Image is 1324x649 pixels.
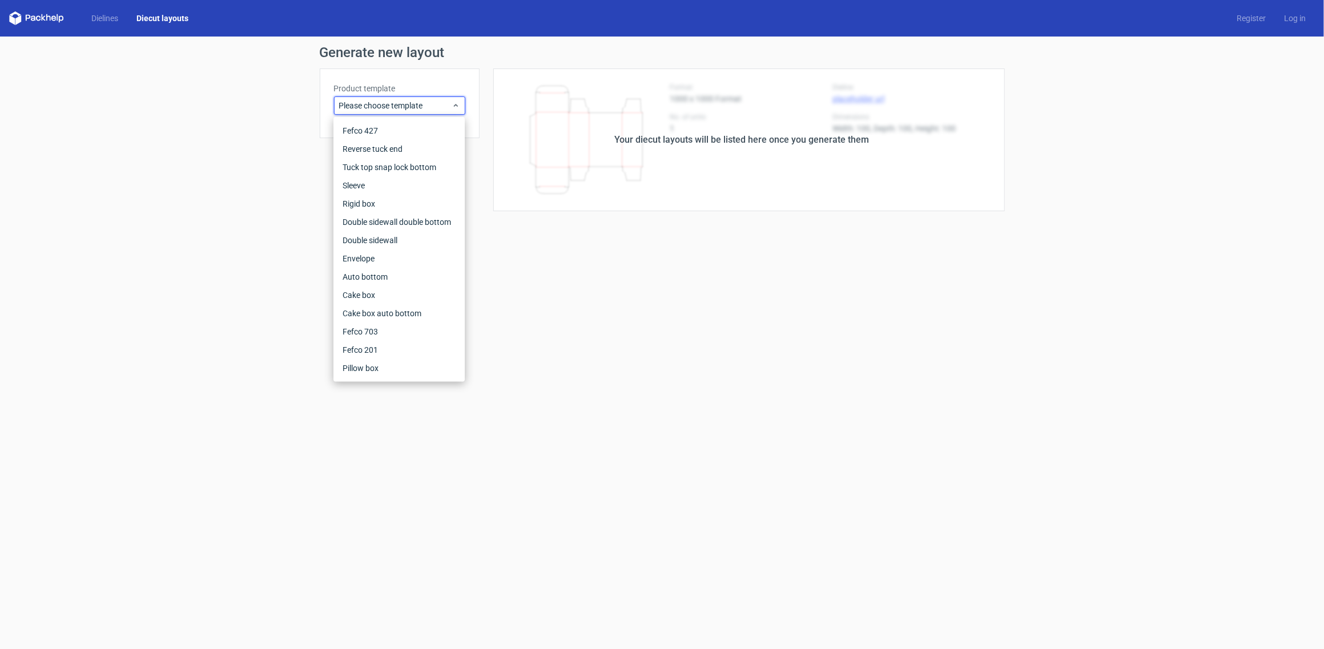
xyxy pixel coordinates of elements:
[338,231,460,249] div: Double sidewall
[338,359,460,377] div: Pillow box
[338,158,460,176] div: Tuck top snap lock bottom
[320,46,1005,59] h1: Generate new layout
[127,13,198,24] a: Diecut layouts
[338,323,460,341] div: Fefco 703
[338,122,460,140] div: Fefco 427
[339,100,452,111] span: Please choose template
[338,176,460,195] div: Sleeve
[1275,13,1315,24] a: Log in
[338,304,460,323] div: Cake box auto bottom
[338,341,460,359] div: Fefco 201
[338,140,460,158] div: Reverse tuck end
[338,286,460,304] div: Cake box
[615,133,870,147] div: Your diecut layouts will be listed here once you generate them
[334,83,465,94] label: Product template
[338,213,460,231] div: Double sidewall double bottom
[82,13,127,24] a: Dielines
[338,195,460,213] div: Rigid box
[338,268,460,286] div: Auto bottom
[338,249,460,268] div: Envelope
[1228,13,1275,24] a: Register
